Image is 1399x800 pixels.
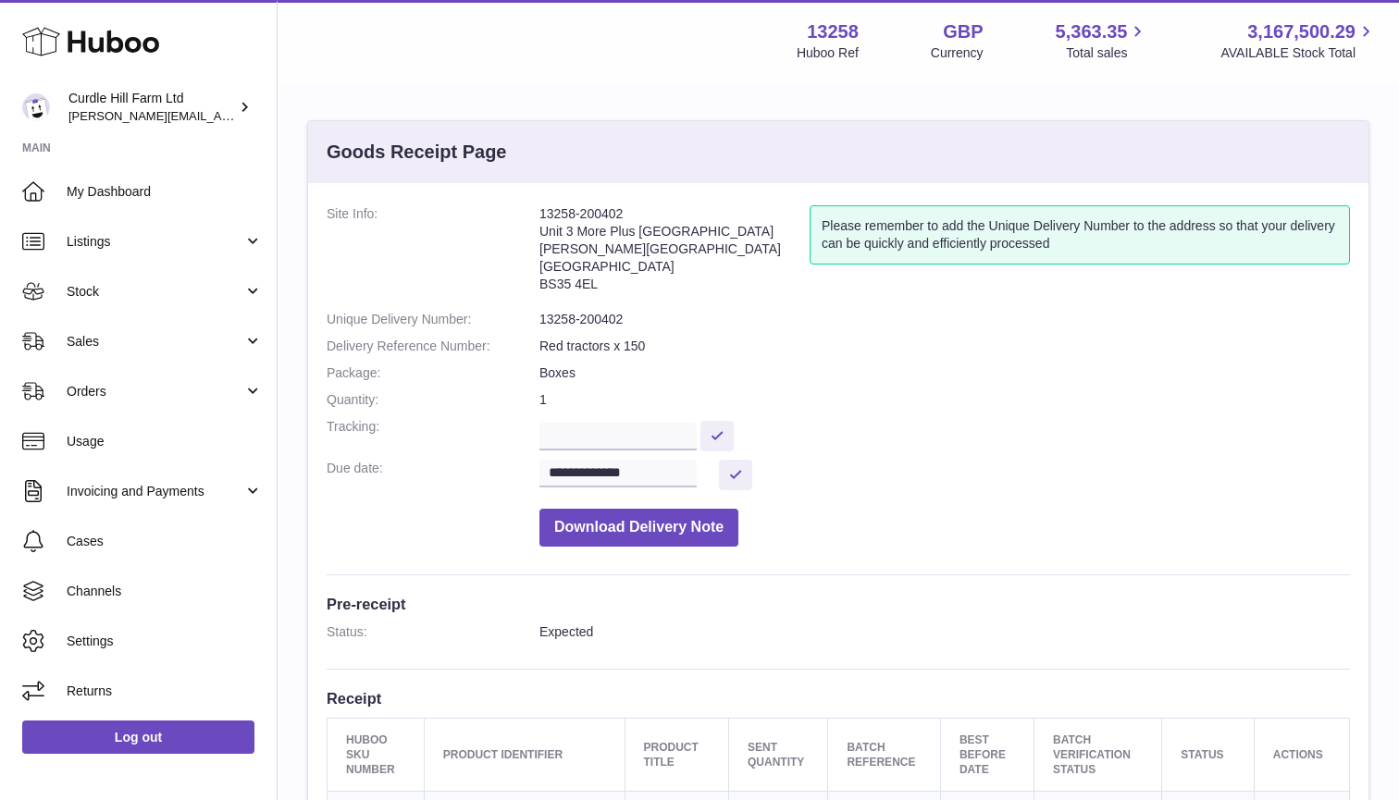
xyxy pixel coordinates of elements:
span: [PERSON_NAME][EMAIL_ADDRESS][DOMAIN_NAME] [68,108,371,123]
dt: Tracking: [327,418,539,450]
h3: Receipt [327,688,1350,708]
th: Batch Reference [828,718,940,792]
a: 3,167,500.29 AVAILABLE Stock Total [1220,19,1377,62]
th: Batch Verification Status [1034,718,1162,792]
th: Status [1162,718,1254,792]
dd: 1 [539,391,1350,409]
h3: Goods Receipt Page [327,140,507,165]
span: Returns [67,683,263,700]
dt: Site Info: [327,205,539,302]
dd: Expected [539,623,1350,641]
div: Curdle Hill Farm Ltd [68,90,235,125]
div: Huboo Ref [797,44,859,62]
span: Total sales [1066,44,1148,62]
img: charlotte@diddlysquatfarmshop.com [22,93,50,121]
th: Sent Quantity [729,718,828,792]
address: 13258-200402 Unit 3 More Plus [GEOGRAPHIC_DATA] [PERSON_NAME][GEOGRAPHIC_DATA] [GEOGRAPHIC_DATA] ... [539,205,810,302]
dd: Boxes [539,364,1350,382]
th: Huboo SKU Number [328,718,425,792]
div: Currency [931,44,984,62]
dt: Delivery Reference Number: [327,338,539,355]
div: Please remember to add the Unique Delivery Number to the address so that your delivery can be qui... [810,205,1350,265]
span: Invoicing and Payments [67,483,243,500]
th: Product Identifier [424,718,625,792]
span: Sales [67,333,243,351]
dt: Status: [327,623,539,641]
dt: Due date: [327,460,539,490]
dt: Quantity: [327,391,539,409]
span: AVAILABLE Stock Total [1220,44,1377,62]
span: Settings [67,633,263,650]
dt: Package: [327,364,539,382]
span: Listings [67,233,243,251]
span: Orders [67,383,243,400]
th: Best Before Date [940,718,1034,792]
dt: Unique Delivery Number: [327,311,539,328]
span: Stock [67,283,243,301]
button: Download Delivery Note [539,509,738,547]
span: Usage [67,433,263,450]
span: Cases [67,533,263,550]
a: 5,363.35 Total sales [1056,19,1149,62]
dd: Red tractors x 150 [539,338,1350,355]
th: Product title [625,718,729,792]
span: Channels [67,583,263,600]
dd: 13258-200402 [539,311,1350,328]
strong: GBP [943,19,983,44]
span: My Dashboard [67,183,263,201]
span: 5,363.35 [1056,19,1128,44]
span: 3,167,500.29 [1247,19,1356,44]
a: Log out [22,720,254,754]
h3: Pre-receipt [327,594,1350,614]
strong: 13258 [807,19,859,44]
th: Actions [1254,718,1349,792]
